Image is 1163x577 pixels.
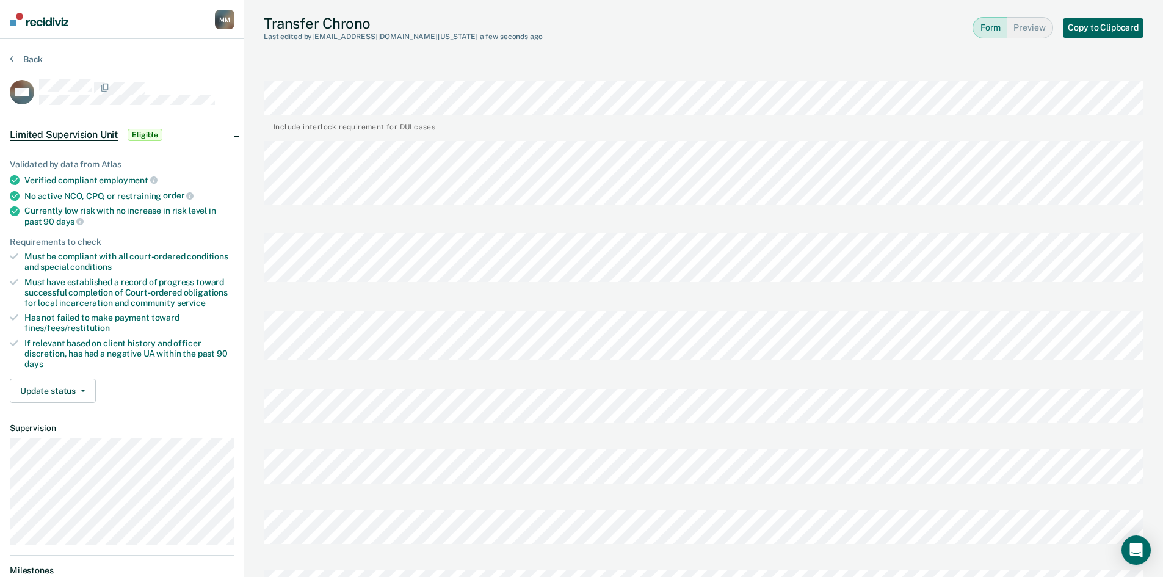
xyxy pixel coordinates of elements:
img: Recidiviz [10,13,68,26]
dt: Supervision [10,423,234,434]
div: Verified compliant [24,175,234,186]
span: a few seconds ago [480,32,543,41]
div: Must have established a record of progress toward successful completion of Court-ordered obligati... [24,277,234,308]
span: order [163,191,194,200]
div: Last edited by [EMAIL_ADDRESS][DOMAIN_NAME][US_STATE] [264,32,543,41]
div: Currently low risk with no increase in risk level in past 90 [24,206,234,227]
div: Has not failed to make payment toward [24,313,234,333]
button: Form [973,17,1007,38]
div: Must be compliant with all court-ordered conditions and special conditions [24,252,234,272]
div: Requirements to check [10,237,234,247]
div: Open Intercom Messenger [1121,535,1151,565]
div: M M [215,10,234,29]
span: days [56,217,84,227]
button: Back [10,54,43,65]
div: No active NCO, CPO, or restraining [24,191,234,201]
dt: Milestones [10,565,234,576]
div: If relevant based on client history and officer discretion, has had a negative UA within the past 90 [24,338,234,369]
button: MM [215,10,234,29]
span: days [24,359,43,369]
div: Include interlock requirement for DUI cases [274,120,435,131]
div: Validated by data from Atlas [10,159,234,170]
span: fines/fees/restitution [24,323,110,333]
div: Transfer Chrono [264,15,543,41]
button: Preview [1007,17,1053,38]
button: Update status [10,379,96,403]
span: Limited Supervision Unit [10,129,118,141]
span: employment [99,175,157,185]
span: service [177,298,206,308]
button: Copy to Clipboard [1063,18,1143,38]
span: Eligible [128,129,162,141]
